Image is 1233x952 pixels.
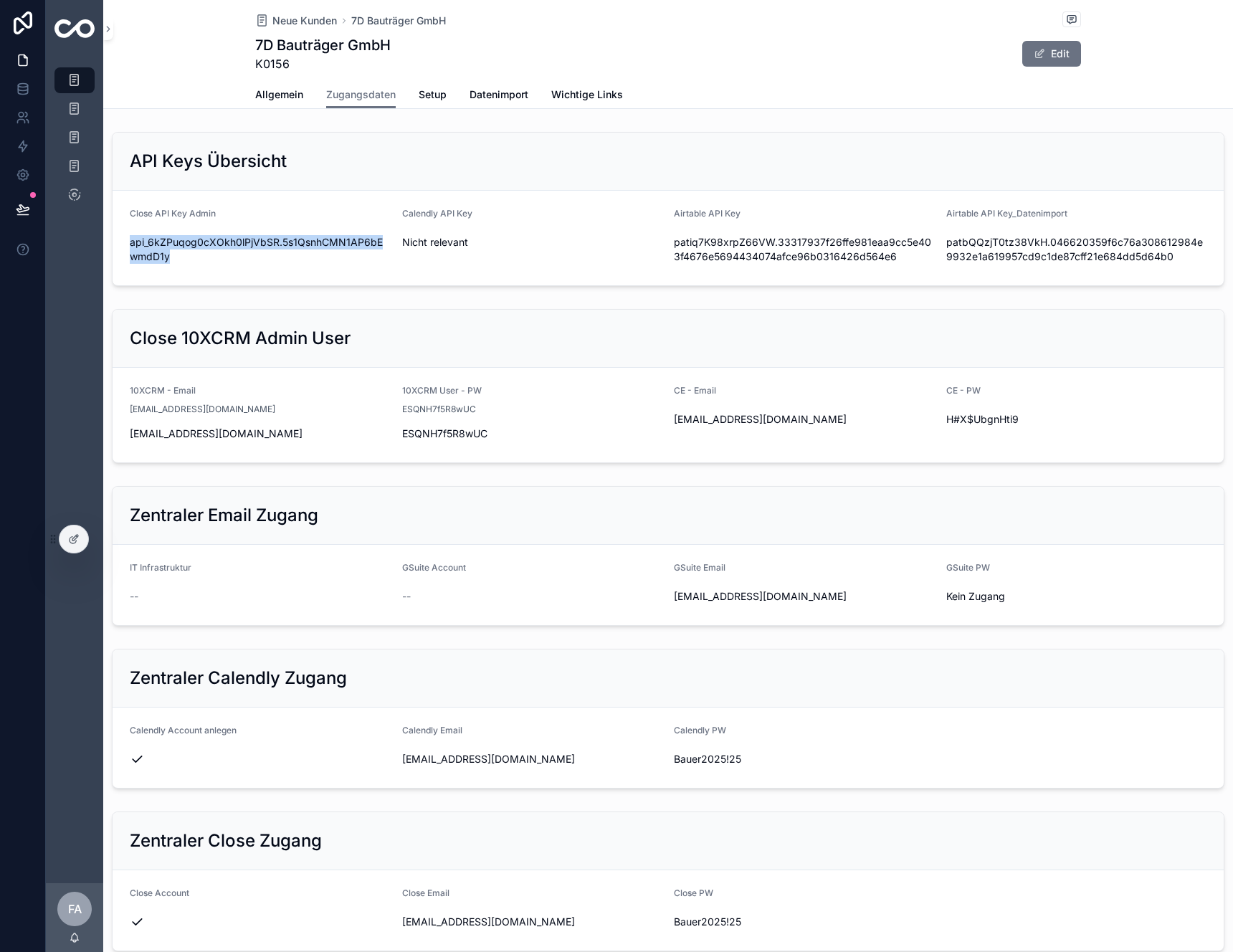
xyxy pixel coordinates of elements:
[551,82,623,110] a: Wichtige Links
[402,887,449,898] span: Close Email
[130,887,189,898] span: Close Account
[402,404,476,415] span: ESQNH7f5R8wUC
[402,208,472,219] span: Calendly API Key
[946,208,1067,219] span: Airtable API Key_Datenimport
[255,82,303,110] a: Allgemein
[674,589,935,604] span: [EMAIL_ADDRESS][DOMAIN_NAME]
[470,82,528,110] a: Datenimport
[402,235,663,249] span: Nicht relevant
[326,82,396,109] a: Zugangsdaten
[272,14,337,28] span: Neue Kunden
[255,35,391,55] h1: 7D Bauträger GmbH
[674,562,725,573] span: GSuite Email
[326,87,396,102] span: Zugangsdaten
[946,235,1207,264] span: patbQQzjT0tz38VkH.046620359f6c76a308612984e9932e1a619957cd9c1de87cff21e684dd5d64b0
[946,412,1207,427] span: H#X$UbgnHti9
[551,87,623,102] span: Wichtige Links
[130,235,391,264] span: api_6kZPuqog0cXOkh0lPjVbSR.5s1QsnhCMN1AP6bEwmdD1y
[674,208,741,219] span: Airtable API Key
[255,14,337,28] a: Neue Kunden
[130,504,318,527] h2: Zentraler Email Zugang
[674,235,935,264] span: patiq7K98xrpZ66VW.33317937f26ffe981eaa9cc5e403f4676e5694434074afce96b0316426d564e6
[674,412,935,427] span: [EMAIL_ADDRESS][DOMAIN_NAME]
[130,150,287,173] h2: API Keys Übersicht
[351,14,446,28] a: 7D Bauträger GmbH
[674,887,713,898] span: Close PW
[1022,41,1081,67] button: Edit
[130,667,347,690] h2: Zentraler Calendly Zugang
[130,404,275,415] span: [EMAIL_ADDRESS][DOMAIN_NAME]
[68,900,82,918] span: FA
[946,385,981,396] span: CE - PW
[470,87,528,102] span: Datenimport
[130,385,196,396] span: 10XCRM - Email
[419,87,447,102] span: Setup
[130,829,322,852] h2: Zentraler Close Zugang
[54,19,95,38] img: App logo
[130,589,138,604] span: --
[402,427,663,441] span: ESQNH7f5R8wUC
[130,327,351,350] h2: Close 10XCRM Admin User
[402,562,466,573] span: GSuite Account
[946,589,1207,604] span: Kein Zugang
[674,915,935,929] span: Bauer2025!25
[130,725,237,736] span: Calendly Account anlegen
[402,725,462,736] span: Calendly Email
[130,208,216,219] span: Close API Key Admin
[674,725,726,736] span: Calendly PW
[402,915,663,929] span: [EMAIL_ADDRESS][DOMAIN_NAME]
[402,752,663,766] span: [EMAIL_ADDRESS][DOMAIN_NAME]
[674,385,716,396] span: CE - Email
[130,427,391,441] span: [EMAIL_ADDRESS][DOMAIN_NAME]
[130,562,191,573] span: IT Infrastruktur
[402,589,411,604] span: --
[402,385,482,396] span: 10XCRM User - PW
[946,562,990,573] span: GSuite PW
[255,87,303,102] span: Allgemein
[419,82,447,110] a: Setup
[674,752,935,766] span: Bauer2025!25
[255,55,391,72] span: K0156
[46,57,103,227] div: scrollable content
